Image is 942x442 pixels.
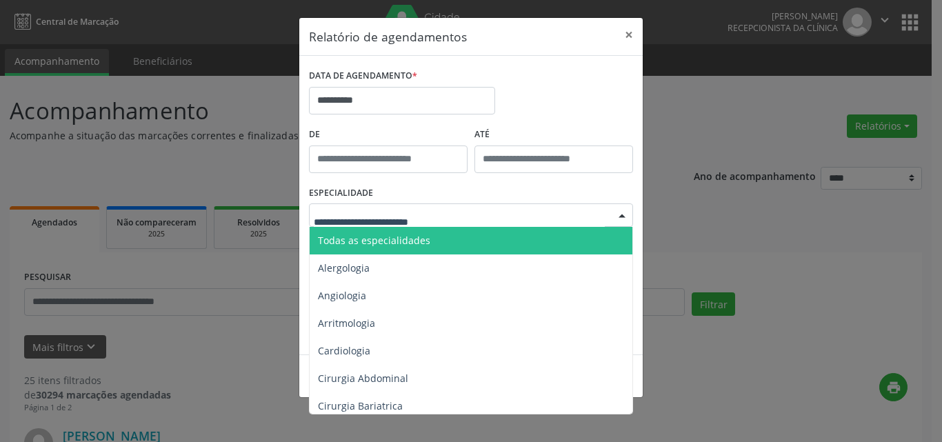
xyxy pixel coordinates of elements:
span: Cirurgia Bariatrica [318,399,403,412]
span: Alergologia [318,261,370,274]
label: De [309,124,468,145]
label: DATA DE AGENDAMENTO [309,66,417,87]
span: Angiologia [318,289,366,302]
span: Cirurgia Abdominal [318,372,408,385]
span: Cardiologia [318,344,370,357]
button: Close [615,18,643,52]
label: ESPECIALIDADE [309,183,373,204]
span: Todas as especialidades [318,234,430,247]
span: Arritmologia [318,317,375,330]
h5: Relatório de agendamentos [309,28,467,46]
label: ATÉ [474,124,633,145]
